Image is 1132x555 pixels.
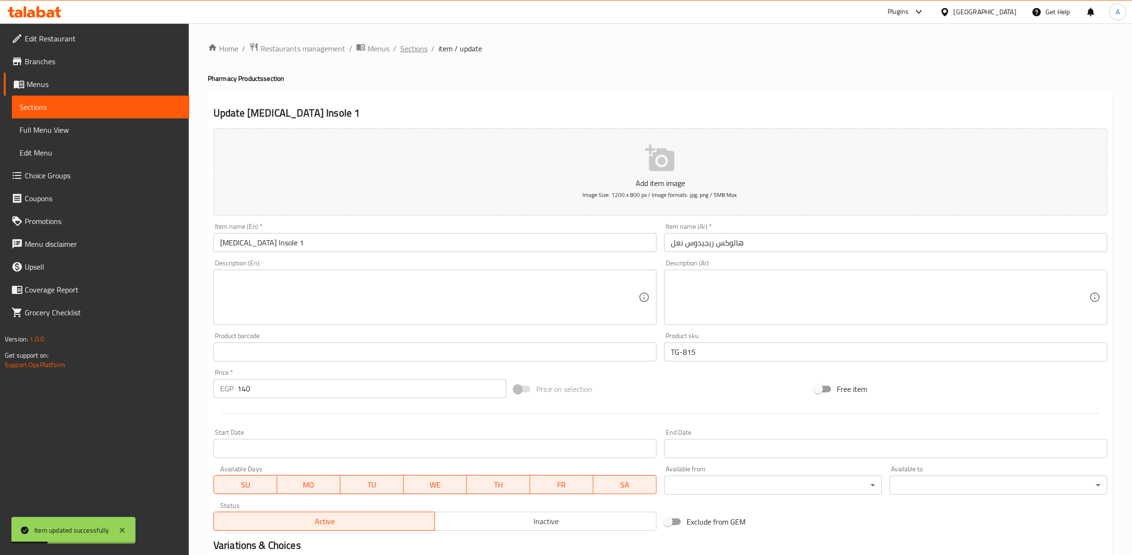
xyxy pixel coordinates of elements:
[25,284,182,295] span: Coverage Report
[439,515,653,528] span: Inactive
[400,43,427,54] a: Sections
[530,475,593,494] button: FR
[25,215,182,227] span: Promotions
[25,56,182,67] span: Branches
[393,43,397,54] li: /
[237,379,506,398] input: Please enter price
[593,475,657,494] button: SA
[281,478,337,492] span: MO
[471,478,526,492] span: TH
[34,525,109,536] div: Item updated successfully
[340,475,404,494] button: TU
[888,6,909,18] div: Plugins
[4,73,189,96] a: Menus
[277,475,340,494] button: MO
[356,42,389,55] a: Menus
[218,478,273,492] span: SU
[4,301,189,324] a: Grocery Checklist
[220,383,233,394] p: EGP
[1116,7,1120,17] span: A
[431,43,435,54] li: /
[228,177,1093,189] p: Add item image
[213,342,657,361] input: Please enter product barcode
[467,475,530,494] button: TH
[213,512,435,531] button: Active
[208,42,1113,55] nav: breadcrumb
[407,478,463,492] span: WE
[213,475,277,494] button: SU
[208,74,1113,83] h4: Pharmacy Products section
[4,233,189,255] a: Menu disclaimer
[25,307,182,318] span: Grocery Checklist
[213,233,657,252] input: Enter name En
[213,128,1107,215] button: Add item imageImage Size: 1200 x 800 px / Image formats: jpg, png / 5MB Max.
[25,261,182,273] span: Upsell
[4,27,189,50] a: Edit Restaurant
[664,233,1107,252] input: Enter name Ar
[249,42,345,55] a: Restaurants management
[242,43,245,54] li: /
[4,210,189,233] a: Promotions
[261,43,345,54] span: Restaurants management
[5,349,48,361] span: Get support on:
[213,106,1107,120] h2: Update [MEDICAL_DATA] Insole 1
[890,476,1107,495] div: ​
[27,78,182,90] span: Menus
[435,512,657,531] button: Inactive
[4,187,189,210] a: Coupons
[25,238,182,250] span: Menu disclaimer
[19,124,182,136] span: Full Menu View
[19,101,182,113] span: Sections
[218,515,432,528] span: Active
[5,333,28,345] span: Version:
[664,342,1107,361] input: Please enter product sku
[4,164,189,187] a: Choice Groups
[404,475,467,494] button: WE
[368,43,389,54] span: Menus
[5,359,65,371] a: Support.OpsPlatform
[25,33,182,44] span: Edit Restaurant
[12,96,189,118] a: Sections
[438,43,482,54] span: item / update
[4,255,189,278] a: Upsell
[536,383,592,395] span: Price on selection
[954,7,1016,17] div: [GEOGRAPHIC_DATA]
[12,141,189,164] a: Edit Menu
[213,538,1107,553] h2: Variations & Choices
[12,118,189,141] a: Full Menu View
[208,43,238,54] a: Home
[582,189,738,200] span: Image Size: 1200 x 800 px / Image formats: jpg, png / 5MB Max.
[664,476,882,495] div: ​
[25,193,182,204] span: Coupons
[4,278,189,301] a: Coverage Report
[837,383,867,395] span: Free item
[597,478,653,492] span: SA
[687,516,745,527] span: Exclude from GEM
[25,170,182,181] span: Choice Groups
[29,333,44,345] span: 1.0.0
[19,147,182,158] span: Edit Menu
[534,478,590,492] span: FR
[344,478,400,492] span: TU
[349,43,352,54] li: /
[4,50,189,73] a: Branches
